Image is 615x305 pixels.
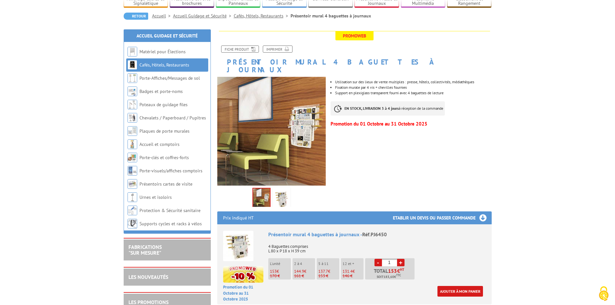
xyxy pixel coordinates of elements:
[223,284,263,302] p: Promotion du 01 Octobre au 31 Octobre 2025
[128,73,137,83] img: Porte-Affiches/Messages de sol
[274,189,289,209] img: presentoirs_brochures_pj6450_1.jpg
[388,268,397,273] span: 153
[270,269,291,274] p: €
[139,141,179,147] a: Accueil et comptoirs
[294,269,315,274] p: €
[128,274,168,280] a: LES NOUVEAUTÉS
[367,268,415,280] p: Total
[128,192,137,202] img: Urnes et isoloirs
[128,47,137,56] img: Matériel pour Élections
[344,106,399,111] strong: EN STOCK, LIVRAISON 3 à 4 jours
[217,77,326,186] img: presentoirs_brochures_pj6450_mise_en_situation.jpg
[268,231,486,238] div: Présentoir mural 4 baguettes à journaux -
[397,259,405,266] a: +
[124,13,148,20] a: Retour
[128,179,137,189] img: Présentoirs cartes de visite
[397,268,400,273] span: €
[374,259,382,266] a: -
[128,100,137,109] img: Poteaux de guidage files
[137,33,198,39] a: Accueil Guidage et Sécurité
[128,206,137,215] img: Protection & Sécurité sanitaire
[139,49,186,55] a: Matériel pour Élections
[384,274,394,280] span: 183,60
[128,139,137,149] img: Accueil et comptoirs
[139,62,189,68] a: Cafés, Hôtels, Restaurants
[592,283,615,305] button: Cookies (fenêtre modale)
[139,208,200,213] a: Protection & Sécurité sanitaire
[223,266,263,283] img: promotion
[139,75,200,81] a: Porte-Affiches/Messages de sol
[223,231,253,261] img: Présentoir mural 4 baguettes à journaux
[377,274,401,280] span: Soit €
[331,101,445,116] p: à réception de la commande
[128,219,137,229] img: Supports cycles et racks à vélos
[343,269,364,274] p: €
[139,155,189,160] a: Porte-clés et coffres-forts
[234,13,291,19] a: Cafés, Hôtels, Restaurants
[331,122,491,126] p: Promotion du 01 Octobre au 31 Octobre 2025
[139,88,183,94] a: Badges et porte-noms
[139,221,202,227] a: Supports cycles et racks à vélos
[270,261,291,266] p: L'unité
[128,60,137,70] img: Cafés, Hôtels, Restaurants
[173,13,234,19] a: Accueil Guidage et Sécurité
[139,181,192,187] a: Présentoirs cartes de visite
[128,126,137,136] img: Plaques de porte murales
[318,269,328,274] span: 137.7
[362,231,387,238] span: Réf.PJ6450
[596,286,612,302] img: Cookies (fenêtre modale)
[396,273,401,277] sup: TTC
[152,13,173,19] a: Accueil
[223,211,254,224] p: Prix indiqué HT
[343,269,353,274] span: 131.4
[263,46,292,53] a: Imprimer
[294,269,304,274] span: 144.9
[335,91,491,95] li: Support en plexiglass transparent fourni avec 4 baguettes de lecture
[128,166,137,176] img: Porte-visuels/affiches comptoirs
[128,153,137,162] img: Porte-clés et coffres-forts
[270,269,277,274] span: 153
[393,211,492,224] h3: Etablir un devis ou passer commande
[139,168,202,174] a: Porte-visuels/affiches comptoirs
[335,86,491,89] li: Fixation murale par 4 vis + chevilles fournies
[335,80,491,84] li: Utilisation sur des lieux de vente multiples : presse, hôtels, collectivités, médiathèques
[437,286,483,297] a: Ajouter à mon panier
[318,261,339,266] p: 5 à 11
[128,113,137,123] img: Chevalets / Paperboard / Pupitres
[318,269,339,274] p: €
[343,274,364,278] p: 146 €
[128,86,137,96] img: Badges et porte-noms
[268,240,486,253] p: 4 Baguettes comprises L 80 x P 18 x H 39 cm
[400,267,404,272] sup: HT
[294,274,315,278] p: 161 €
[294,261,315,266] p: 2 à 4
[335,31,374,40] span: Promoweb
[291,13,371,19] li: Présentoir mural 4 baguettes à journaux
[318,274,339,278] p: 153 €
[139,115,206,121] a: Chevalets / Paperboard / Pupitres
[139,128,190,134] a: Plaques de porte murales
[139,102,188,107] a: Poteaux de guidage files
[270,274,291,278] p: 170 €
[343,261,364,266] p: 12 et +
[128,244,162,256] a: FABRICATIONS"Sur Mesure"
[253,188,270,208] img: presentoirs_brochures_pj6450_mise_en_situation.jpg
[139,194,172,200] a: Urnes et isoloirs
[221,46,259,53] a: Fiche produit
